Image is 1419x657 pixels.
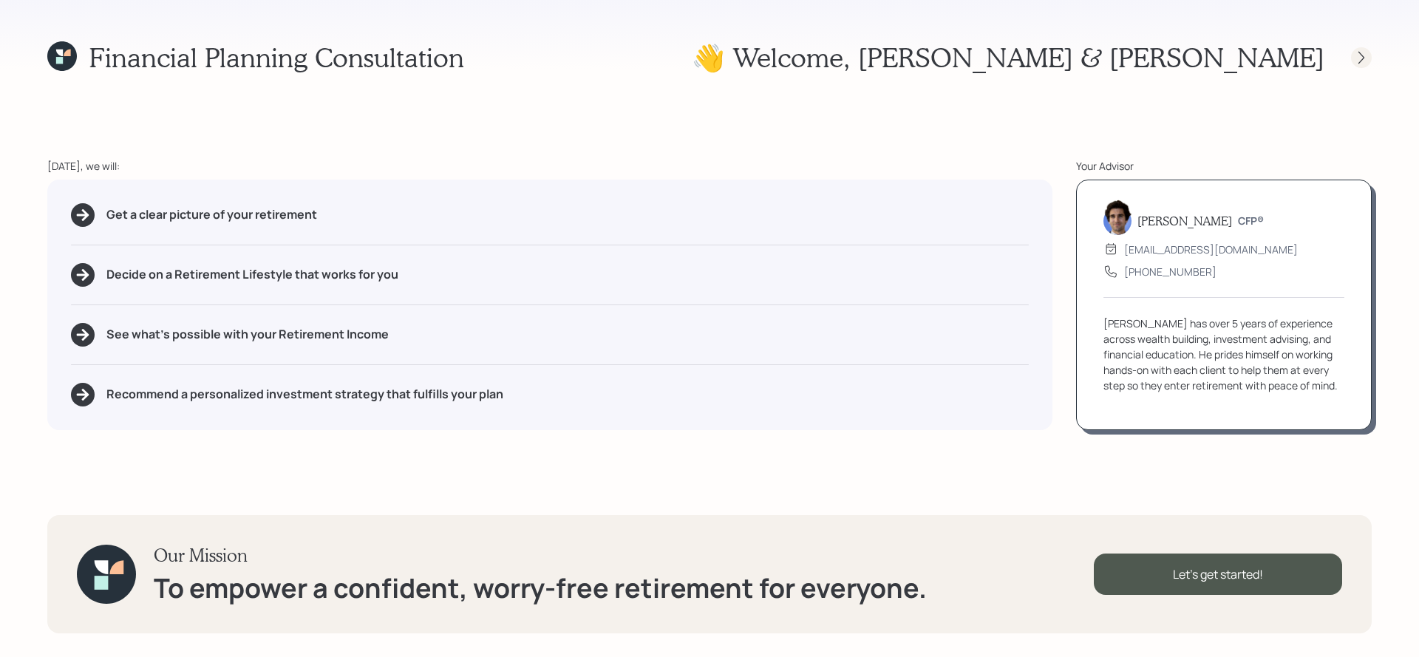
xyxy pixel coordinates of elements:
h1: 👋 Welcome , [PERSON_NAME] & [PERSON_NAME] [692,41,1324,73]
h5: See what's possible with your Retirement Income [106,327,389,341]
div: Your Advisor [1076,158,1372,174]
div: [PHONE_NUMBER] [1124,264,1216,279]
h1: Financial Planning Consultation [89,41,464,73]
div: [DATE], we will: [47,158,1052,174]
h3: Our Mission [154,545,927,566]
h5: [PERSON_NAME] [1137,214,1232,228]
h5: Decide on a Retirement Lifestyle that works for you [106,268,398,282]
div: [EMAIL_ADDRESS][DOMAIN_NAME] [1124,242,1298,257]
div: Let's get started! [1094,554,1342,595]
h1: To empower a confident, worry-free retirement for everyone. [154,572,927,604]
h6: CFP® [1238,215,1264,228]
div: [PERSON_NAME] has over 5 years of experience across wealth building, investment advising, and fin... [1103,316,1344,393]
img: harrison-schaefer-headshot-2.png [1103,200,1132,235]
h5: Get a clear picture of your retirement [106,208,317,222]
h5: Recommend a personalized investment strategy that fulfills your plan [106,387,503,401]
